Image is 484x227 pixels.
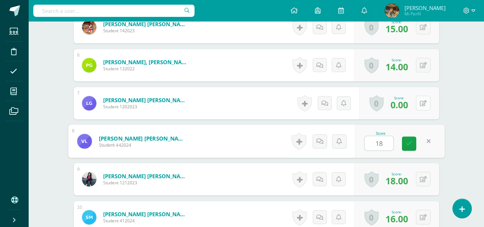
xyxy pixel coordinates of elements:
img: 835155511c430993a3cd1474f24be3e9.png [82,58,96,72]
img: 2d1c89ae6d730e31f66114cbc45a0d02.png [82,210,96,224]
span: Student 142023 [103,28,189,34]
img: 3c0c7687bf9a95ef776a8d1c6fca7d79.png [82,96,96,110]
img: 298e2417bd5e49188585a360878d6242.png [77,134,92,148]
img: 2dbaa8b142e8d6ddec163eea0aedc140.png [385,4,399,18]
a: 0 [369,95,384,112]
img: 058e4d24759a220c60e3913295a3914d.png [82,20,96,34]
span: Student 1212023 [103,180,189,186]
a: 0 [364,19,379,36]
div: Score: [385,19,408,24]
span: 18.00 [385,175,408,187]
span: 16.00 [385,213,408,225]
span: 0.00 [390,99,408,111]
a: [PERSON_NAME] [PERSON_NAME] [103,96,189,104]
a: 0 [364,57,379,74]
span: Student 1202023 [103,104,189,110]
input: 0-20.0 [365,136,393,151]
span: Student 442024 [99,142,187,148]
div: Score: [385,57,408,62]
a: 0 [364,171,379,188]
a: [PERSON_NAME] [PERSON_NAME] [103,20,189,28]
span: Student 132022 [103,66,189,72]
a: [PERSON_NAME], [PERSON_NAME] [103,58,189,66]
img: b24c4ed1ac703d7341a0ecfbfaaa0227.png [82,172,96,186]
span: 15.00 [385,23,408,35]
input: Search a user… [33,5,195,17]
div: Score: [390,95,408,100]
span: Mi Perfil [404,11,446,17]
a: [PERSON_NAME] [PERSON_NAME] [103,211,189,218]
span: Student 412024 [103,218,189,224]
div: Score: [385,209,408,214]
a: 0 [364,209,379,226]
span: [PERSON_NAME] [404,4,446,11]
div: Score [364,132,397,136]
a: [PERSON_NAME] [PERSON_NAME] [103,172,189,180]
span: 14.00 [385,61,408,73]
a: [PERSON_NAME] [PERSON_NAME] [99,134,187,142]
div: Score: [385,171,408,176]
